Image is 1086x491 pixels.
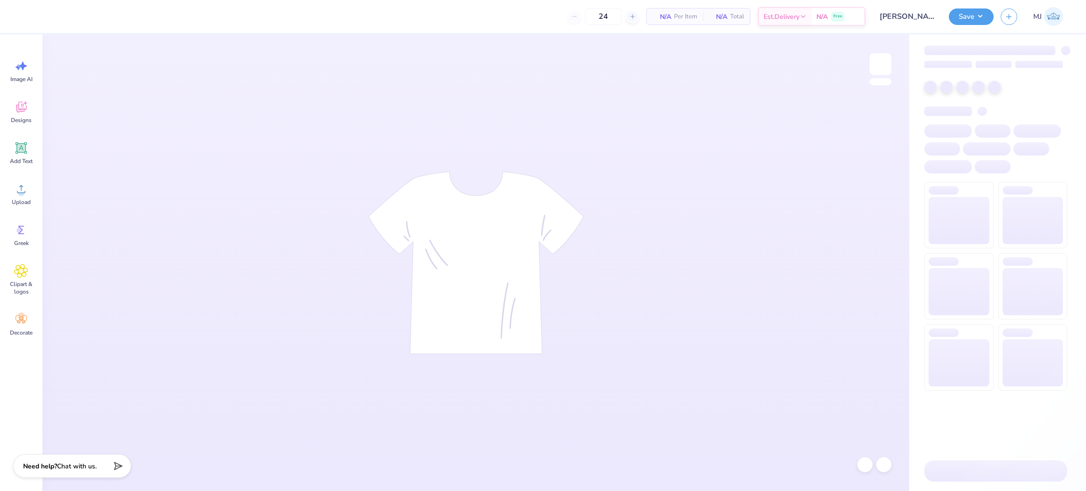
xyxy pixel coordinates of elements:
span: Image AI [10,75,33,83]
span: MJ [1033,11,1042,22]
span: Designs [11,116,32,124]
img: tee-skeleton.svg [368,171,584,354]
a: MJ [1029,7,1067,26]
strong: Need help? [23,462,57,471]
span: Est. Delivery [764,12,799,22]
span: Chat with us. [57,462,97,471]
input: – – [585,8,622,25]
span: Add Text [10,157,33,165]
span: Per Item [674,12,697,22]
button: Save [949,8,994,25]
span: Upload [12,198,31,206]
input: Untitled Design [872,7,942,26]
img: Mark Joshua Mullasgo [1044,7,1063,26]
span: Total [730,12,744,22]
span: N/A [652,12,671,22]
span: N/A [816,12,828,22]
span: Decorate [10,329,33,336]
span: Clipart & logos [6,280,37,295]
span: Greek [14,239,29,247]
span: N/A [708,12,727,22]
span: Free [833,13,842,20]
